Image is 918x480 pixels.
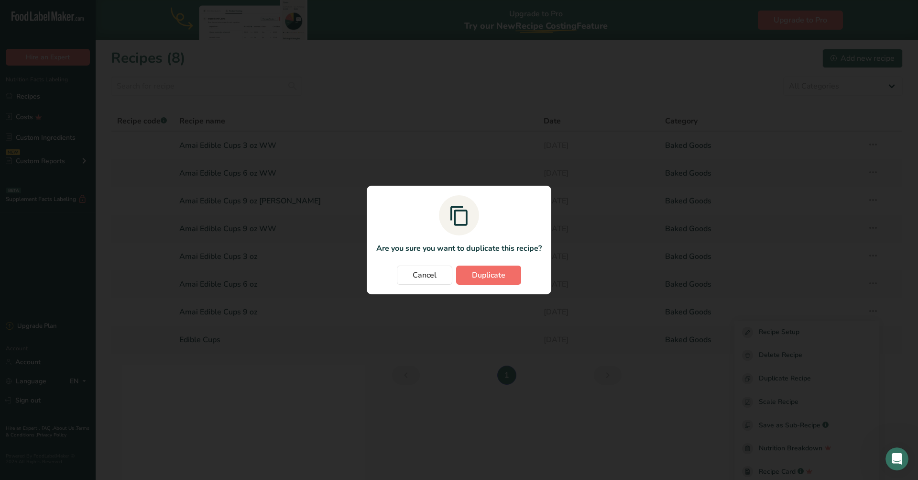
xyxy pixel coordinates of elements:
span: Duplicate [472,269,505,281]
iframe: Intercom live chat [885,447,908,470]
p: Are you sure you want to duplicate this recipe? [376,243,542,254]
button: Cancel [397,266,452,285]
button: Duplicate [456,266,521,285]
span: Cancel [413,269,437,281]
